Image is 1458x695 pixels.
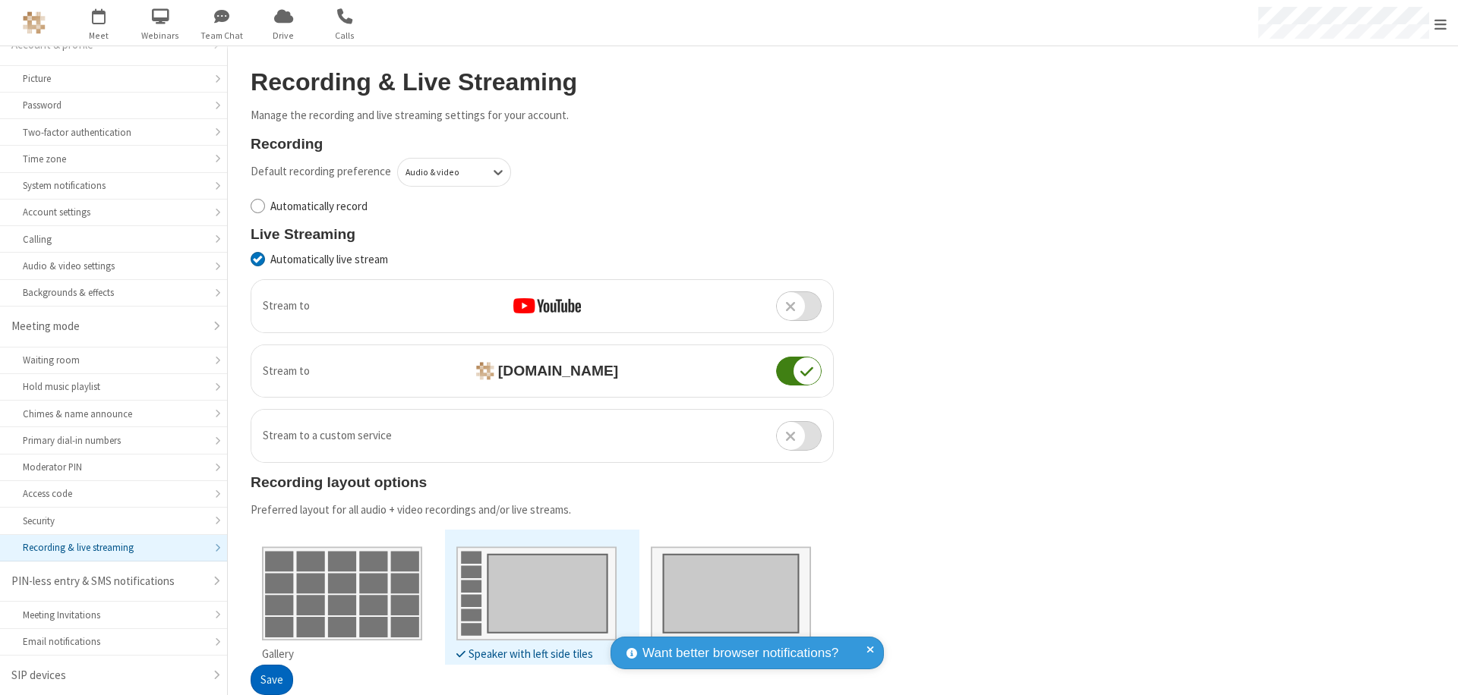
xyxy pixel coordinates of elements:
div: Backgrounds & effects [23,285,204,300]
div: Recording & live streaming [23,540,204,555]
div: Audio & video [406,165,478,179]
label: Automatically record [270,198,834,215]
img: Speaker with left side tiles [456,536,617,641]
p: Preferred layout for all audio + video recordings and/or live streams. [251,502,834,519]
li: Stream to [251,345,833,398]
span: Meet [71,29,128,42]
div: Primary dial-in numbers [23,433,204,448]
span: Calls [317,29,374,42]
img: Speaker only (no tiles) [651,536,811,641]
div: System notifications [23,178,204,193]
h4: Live Streaming [251,226,834,242]
img: YOUTUBE [513,298,581,313]
div: Access code [23,486,204,501]
div: Account settings [23,205,204,219]
div: Picture [23,71,204,86]
li: Stream to a custom service [251,410,833,462]
div: Meeting Invitations [23,608,204,622]
div: Calling [23,232,204,247]
div: Password [23,98,204,112]
div: Hold music playlist [23,379,204,394]
div: Gallery [262,646,422,663]
img: QA Selenium DO NOT DELETE OR CHANGE [23,11,46,34]
div: Chimes & name announce [23,407,204,421]
label: Automatically live stream [270,251,834,269]
h4: Recording [251,136,834,152]
div: Meeting mode [11,318,204,335]
div: Waiting room [23,353,204,367]
h2: Recording & Live Streaming [251,69,834,96]
div: Email notifications [23,634,204,649]
div: Time zone [23,152,204,166]
div: Moderator PIN [23,460,204,474]
p: Manage the recording and live streaming settings for your account. [251,107,834,124]
div: Security [23,514,204,528]
span: Default recording preference [251,163,391,181]
h4: Recording layout options [251,474,834,490]
span: Want better browser notifications? [642,643,838,663]
span: Drive [255,29,312,42]
div: PIN-less entry & SMS notifications [11,573,204,590]
img: callbridge.rocks [476,362,494,380]
h4: [DOMAIN_NAME] [465,362,618,380]
div: SIP devices [11,667,204,684]
div: Speaker with left side tiles [456,646,617,663]
div: Audio & video settings [23,259,204,273]
span: Team Chat [194,29,251,42]
img: Gallery [262,536,422,641]
div: Two-factor authentication [23,125,204,140]
span: Webinars [132,29,189,42]
iframe: Chat [1420,656,1447,684]
li: Stream to [251,280,833,332]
